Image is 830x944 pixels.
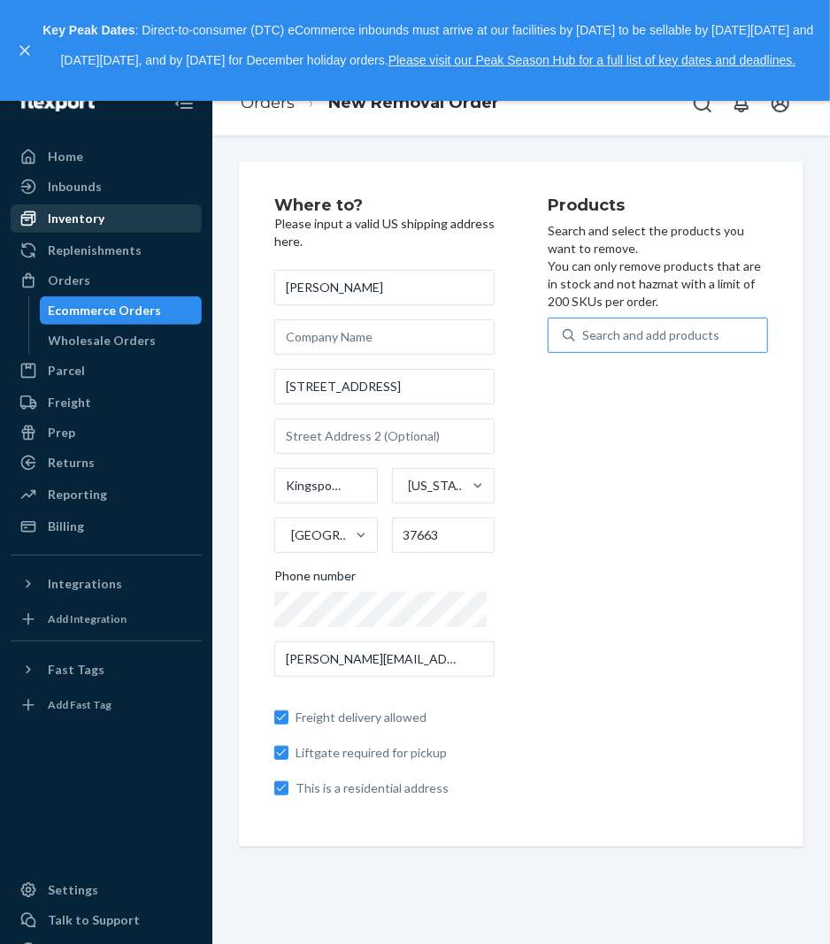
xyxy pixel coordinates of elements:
button: Open account menu [763,86,798,121]
img: Flexport logo [19,94,95,111]
a: Add Integration [11,605,202,633]
p: : Direct-to-consumer (DTC) eCommerce inbounds must arrive at our facilities by [DATE] to be sella... [42,16,814,75]
div: [US_STATE] [409,477,472,495]
a: Freight [11,388,202,417]
h2: Products [548,197,768,215]
a: Replenishments [11,236,202,265]
ol: breadcrumbs [227,77,513,129]
button: Open notifications [724,86,759,121]
a: Prep [11,418,202,447]
a: Settings [11,876,202,904]
button: Fast Tags [11,656,202,684]
div: Add Fast Tag [48,697,111,712]
button: Open Search Box [685,86,720,121]
div: Replenishments [48,242,142,259]
div: Inbounds [48,178,102,196]
span: Phone number [274,567,356,592]
div: Talk to Support [48,911,140,929]
span: Freight delivery allowed [296,709,495,726]
div: Home [48,148,83,165]
a: Ecommerce Orders [40,296,203,325]
span: This is a residential address [296,779,495,797]
a: Please visit our Peak Season Hub for a full list of key dates and deadlines. [388,53,796,67]
input: Street Address 2 (Optional) [274,418,495,454]
a: Parcel [11,357,202,385]
div: Fast Tags [48,661,104,679]
div: [GEOGRAPHIC_DATA] [291,526,354,544]
div: Orders [48,272,90,289]
a: Inbounds [11,173,202,201]
input: Freight delivery allowed [274,710,288,725]
a: Home [11,142,202,171]
span: Liftgate required for pickup [296,744,495,762]
div: Add Integration [48,611,127,626]
input: City [274,468,378,503]
div: Prep [48,424,75,441]
a: Add Fast Tag [11,691,202,719]
h2: Where to? [274,197,495,215]
div: Billing [48,518,84,535]
div: Freight [48,394,91,411]
div: Settings [48,881,98,899]
div: Integrations [48,575,122,593]
input: [GEOGRAPHIC_DATA] [289,526,291,544]
a: Talk to Support [11,906,202,934]
input: First & Last Name [274,270,495,305]
button: close, [16,42,34,59]
input: Company Name [274,319,495,355]
a: Returns [11,449,202,477]
input: [US_STATE] [407,477,409,495]
p: Search and select the products you want to remove. You can only remove products that are in stock... [548,222,768,311]
p: Please input a valid US shipping address here. [274,215,495,250]
a: Wholesale Orders [40,326,203,355]
button: Integrations [11,570,202,598]
div: Returns [48,454,95,472]
div: Search and add products [582,326,719,344]
a: Orders [11,266,202,295]
a: Reporting [11,480,202,509]
input: This is a residential address [274,781,288,795]
div: Ecommerce Orders [49,302,162,319]
div: Reporting [48,486,107,503]
input: Email (Required) [274,641,495,677]
div: Parcel [48,362,85,380]
a: Inventory [11,204,202,233]
a: New Removal Order [328,93,499,112]
input: Street Address [274,369,495,404]
input: Liftgate required for pickup [274,746,288,760]
a: Billing [11,512,202,541]
input: ZIP Code [392,518,496,553]
button: Close Navigation [166,86,202,121]
div: Wholesale Orders [49,332,157,349]
a: Orders [241,93,295,112]
strong: Key Peak Dates [42,23,134,37]
div: Inventory [48,210,104,227]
